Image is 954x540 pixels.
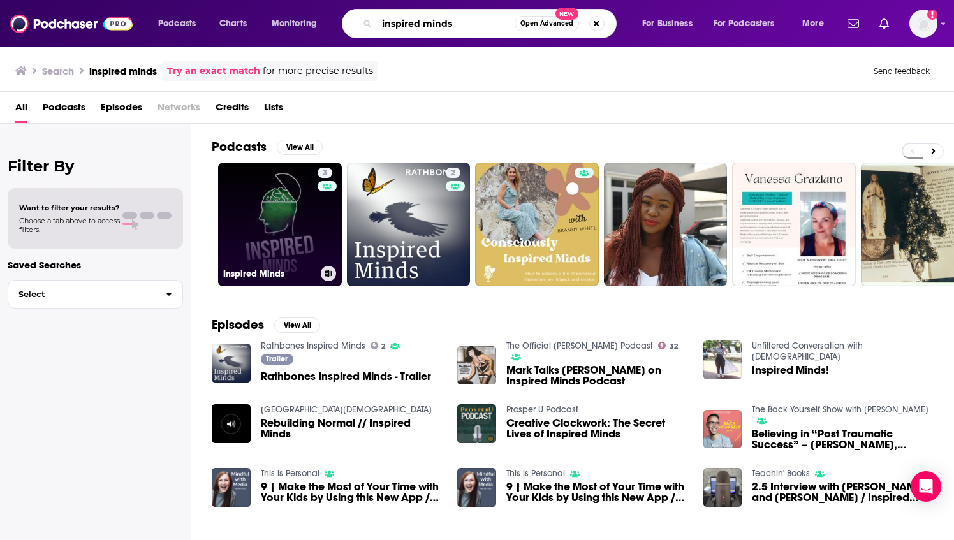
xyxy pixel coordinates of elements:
a: The Back Yourself Show with Tom Fairey [752,404,928,415]
span: For Business [642,15,693,33]
a: Inspired Minds! [752,365,829,376]
span: Mark Talks [PERSON_NAME] on Inspired Minds Podcast [506,365,688,386]
a: Rathbones Inspired Minds [261,340,365,351]
a: All [15,97,27,123]
button: Select [8,280,183,309]
h2: Episodes [212,317,264,333]
img: 9 | Make the Most of Your Time with Your Kids by Using this New App // with Rachel Ostler (creato... [457,468,496,507]
svg: Add a profile image [927,10,937,20]
button: open menu [633,13,708,34]
a: 9 | Make the Most of Your Time with Your Kids by Using this New App // with Rachel Ostler (creato... [506,481,688,503]
a: 32 [658,342,678,349]
a: Unfiltered Conversation with Lady [752,340,863,362]
span: 3 [323,167,327,180]
span: For Podcasters [714,15,775,33]
a: Mark Talks Bettie on Inspired Minds Podcast [506,365,688,386]
a: EpisodesView All [212,317,320,333]
span: Podcasts [43,97,85,123]
span: Want to filter your results? [19,203,120,212]
h2: Filter By [8,157,183,175]
a: This is Personal [506,468,565,479]
a: 2 [347,163,471,286]
span: 9 | Make the Most of Your Time with Your Kids by Using this New App // with [PERSON_NAME] (creato... [261,481,443,503]
a: 2.5 Interview with Karrie Auger and Nancy Van Styvendale / Inspired Minds: All Nations Creative W... [752,481,934,503]
span: Networks [158,97,200,123]
img: Creative Clockwork: The Secret Lives of Inspired Minds [457,404,496,443]
img: Rathbones Inspired Minds - Trailer [212,344,251,383]
img: 9 | Make the Most of Your Time with Your Kids by Using this New App // with Rachel Ostler (creato... [212,468,251,507]
a: Show notifications dropdown [842,13,864,34]
button: Show profile menu [909,10,937,38]
h3: Search [42,65,74,77]
h3: Inspired Minds [223,268,316,279]
span: Trailer [266,355,288,363]
span: Choose a tab above to access filters. [19,216,120,234]
a: 9 | Make the Most of Your Time with Your Kids by Using this New App // with Rachel Ostler (creato... [261,481,443,503]
span: Open Advanced [520,20,573,27]
a: Believing in “Post Traumatic Success” – Sarah Porter, Founder & CEO of Inspired Minds [752,428,934,450]
a: The Official Bettie Page Podcast [506,340,653,351]
span: 32 [670,344,678,349]
div: Search podcasts, credits, & more... [354,9,629,38]
span: 2 [381,344,385,349]
span: Select [8,290,156,298]
a: 2 [446,168,460,178]
span: More [802,15,824,33]
span: 9 | Make the Most of Your Time with Your Kids by Using this New App // with [PERSON_NAME] (creato... [506,481,688,503]
span: New [555,8,578,20]
img: User Profile [909,10,937,38]
button: open menu [263,13,334,34]
span: Podcasts [158,15,196,33]
h2: Podcasts [212,139,267,155]
span: Creative Clockwork: The Secret Lives of Inspired Minds [506,418,688,439]
img: 2.5 Interview with Karrie Auger and Nancy Van Styvendale / Inspired Minds: All Nations Creative W... [703,468,742,507]
a: Credits [216,97,249,123]
input: Search podcasts, credits, & more... [377,13,515,34]
a: 2 [371,342,386,349]
a: PodcastsView All [212,139,323,155]
a: Episodes [101,97,142,123]
a: Teachin' Books [752,468,810,479]
a: Prosper U Podcast [506,404,578,415]
a: Lower Manhattan Community Church [261,404,432,415]
a: This is Personal [261,468,319,479]
a: Rebuilding Normal // Inspired Minds [212,404,251,443]
img: Mark Talks Bettie on Inspired Minds Podcast [457,346,496,385]
span: for more precise results [263,64,373,78]
img: Inspired Minds! [703,340,742,379]
span: 2 [451,167,455,180]
img: Podchaser - Follow, Share and Rate Podcasts [10,11,133,36]
button: View All [277,140,323,155]
span: 2.5 Interview with [PERSON_NAME] and [PERSON_NAME] / Inspired Minds: All Nations Creative Writing... [752,481,934,503]
a: Rathbones Inspired Minds - Trailer [261,371,431,382]
span: Logged in as WE_Broadcast [909,10,937,38]
button: open menu [149,13,212,34]
button: View All [274,317,320,333]
a: Charts [211,13,254,34]
p: Saved Searches [8,259,183,271]
a: Rebuilding Normal // Inspired Minds [261,418,443,439]
img: Believing in “Post Traumatic Success” – Sarah Porter, Founder & CEO of Inspired Minds [703,410,742,449]
a: Lists [264,97,283,123]
a: 3 [318,168,332,178]
button: open menu [705,13,793,34]
a: 3Inspired Minds [218,163,342,286]
button: Open AdvancedNew [515,16,579,31]
div: Open Intercom Messenger [911,471,941,502]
